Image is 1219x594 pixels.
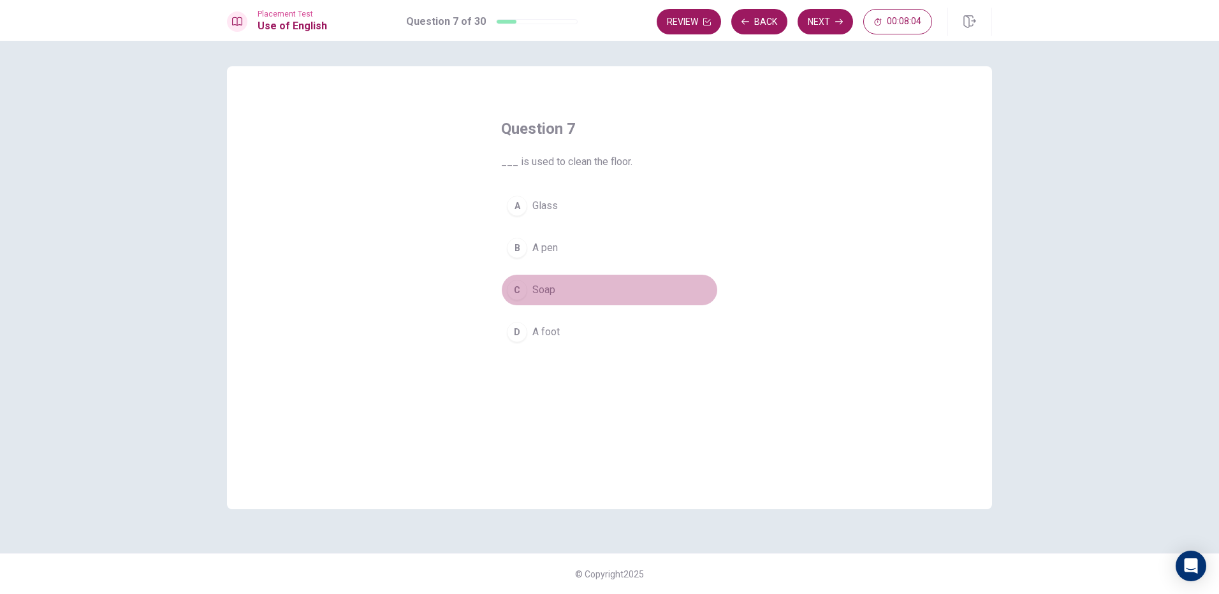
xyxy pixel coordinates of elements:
span: A foot [532,324,560,340]
button: Back [731,9,787,34]
span: Soap [532,282,555,298]
span: ___ is used to clean the floor. [501,154,718,170]
span: Glass [532,198,558,214]
button: BA pen [501,232,718,264]
div: C [507,280,527,300]
span: 00:08:04 [887,17,921,27]
h1: Use of English [258,18,327,34]
button: AGlass [501,190,718,222]
button: 00:08:04 [863,9,932,34]
div: Open Intercom Messenger [1176,551,1206,581]
button: DA foot [501,316,718,348]
div: D [507,322,527,342]
div: A [507,196,527,216]
button: CSoap [501,274,718,306]
div: B [507,238,527,258]
h1: Question 7 of 30 [406,14,486,29]
button: Review [657,9,721,34]
span: Placement Test [258,10,327,18]
button: Next [798,9,853,34]
span: © Copyright 2025 [575,569,644,579]
span: A pen [532,240,558,256]
h4: Question 7 [501,119,718,139]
